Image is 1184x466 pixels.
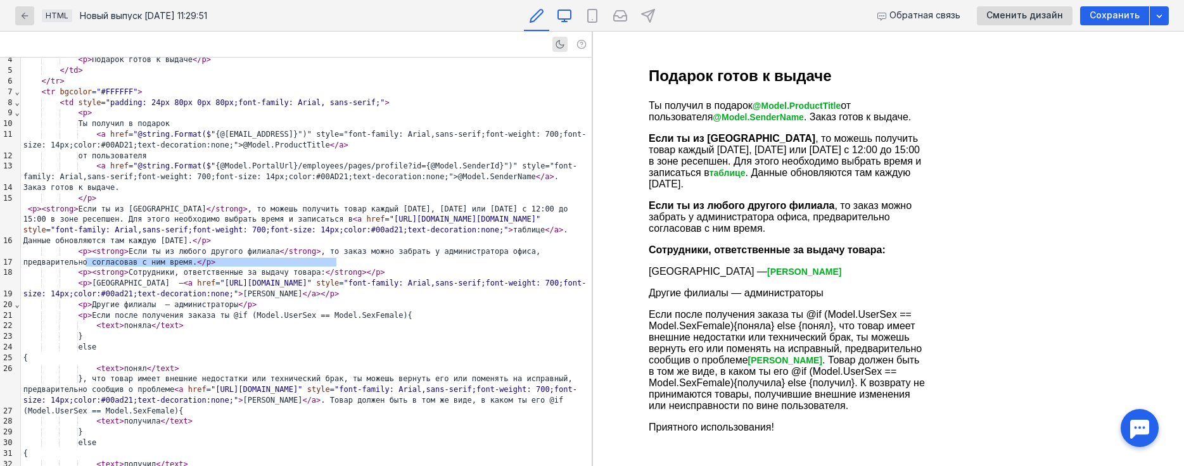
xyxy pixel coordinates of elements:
[21,363,592,374] div: понял
[78,300,82,309] span: <
[110,130,129,139] span: href
[110,161,129,170] span: href
[376,268,380,277] span: p
[302,289,311,298] span: </
[211,258,215,267] span: >
[124,247,129,256] span: >
[312,396,316,405] span: a
[133,161,215,170] span: "@string.Format($"
[60,77,65,85] span: >
[21,278,592,299] div: [GEOGRAPHIC_DATA] — = = [PERSON_NAME]
[334,268,362,277] span: strong
[21,246,592,268] div: Если ты из любого другого филиала , то заказ можно забрать у администратора офиса, предварительно...
[147,364,156,373] span: </
[188,385,207,394] span: href
[160,321,179,330] span: text
[51,225,508,234] span: "font-family: Arial,sans-serif;font-weight: 700;font-size: 14px;color:#00ad21;text-decoration:none;"
[21,427,592,438] div: }
[78,108,82,117] span: <
[73,205,78,213] span: >
[357,215,362,224] span: a
[1080,6,1149,25] button: Сохранить
[119,321,124,330] span: >
[106,98,385,107] span: "padding: 24px 80px 0px 80px;font-family: Arial, sans-serif;"
[78,311,82,320] span: <
[96,247,124,256] span: strong
[96,321,101,330] span: <
[14,87,20,96] span: Fold line
[872,6,967,25] button: Обратная связь
[32,205,37,213] span: p
[316,396,321,405] span: >
[977,6,1073,25] button: Сменить дизайн
[21,98,592,108] div: =
[559,225,563,234] span: >
[83,311,87,320] span: p
[302,396,311,405] span: </
[78,66,82,75] span: >
[96,130,101,139] span: <
[92,194,96,203] span: >
[21,87,592,98] div: =
[207,258,211,267] span: p
[14,98,20,107] span: Fold line
[179,385,183,394] span: a
[207,55,211,64] span: >
[83,55,87,64] span: p
[83,268,87,277] span: p
[21,204,592,246] div: Если ты из [GEOGRAPHIC_DATA] , то можешь получить товар каждый [DATE], [DATE] или [DATE] с 12:00 ...
[80,11,207,20] div: Новый выпуск [DATE] 11:29:51
[248,300,252,309] span: p
[215,205,243,213] span: strong
[96,364,101,373] span: <
[87,55,92,64] span: >
[42,77,51,85] span: </
[101,417,120,425] span: text
[179,321,183,330] span: >
[174,385,179,394] span: <
[87,268,92,277] span: >
[78,247,82,256] span: <
[51,77,60,85] span: tr
[23,385,577,405] span: "font-family: Arial,sans-serif;font-weight: 700;font-size: 14px;color:#00ad21;text-decoration:none;"
[133,130,215,139] span: "@string.Format($"
[124,268,129,277] span: >
[21,438,592,448] div: else
[545,225,554,234] span: </
[211,385,303,394] span: "[URL][DOMAIN_NAME]"
[21,331,592,342] div: }
[69,66,78,75] span: td
[353,215,357,224] span: <
[21,267,592,278] div: Сотрудники, ответственные за выдачу товара:
[334,289,339,298] span: >
[14,300,20,309] span: Fold line
[330,141,339,149] span: </
[101,321,120,330] span: text
[87,311,92,320] span: >
[312,289,316,298] span: a
[536,172,545,181] span: </
[316,279,339,287] span: style
[1090,10,1140,21] span: Сохранить
[307,385,330,394] span: style
[119,364,124,373] span: >
[21,320,592,331] div: поняла
[330,289,334,298] span: p
[390,215,540,224] span: "[URL][DOMAIN_NAME][DOMAIN_NAME]"
[21,374,592,416] div: }, что товар имеет внешние недостатки или технический брак, ты можешь вернуть его или поменять на...
[156,364,174,373] span: text
[326,268,334,277] span: </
